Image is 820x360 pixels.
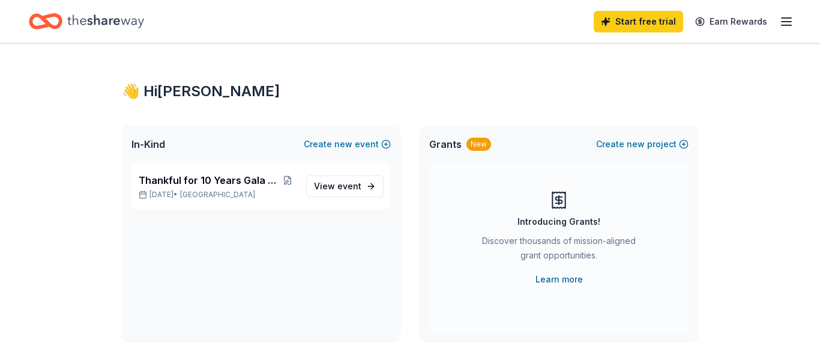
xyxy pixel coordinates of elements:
span: Thankful for 10 Years Gala Fundraiser [139,173,278,188]
p: [DATE] • [139,190,297,200]
span: event [337,181,361,191]
div: 👋 Hi [PERSON_NAME] [122,82,698,101]
a: Home [29,7,144,35]
a: Start free trial [594,11,683,32]
span: new [334,137,352,151]
span: [GEOGRAPHIC_DATA] [180,190,255,200]
a: View event [306,175,384,197]
span: new [627,137,645,151]
a: Earn Rewards [688,11,774,32]
span: Grants [429,137,462,151]
a: Learn more [535,272,583,287]
button: Createnewevent [304,137,391,151]
div: Introducing Grants! [517,215,600,229]
div: New [466,138,491,151]
div: Discover thousands of mission-aligned grant opportunities. [477,234,641,267]
span: In-Kind [131,137,165,151]
button: Createnewproject [596,137,689,151]
span: View [314,179,361,194]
